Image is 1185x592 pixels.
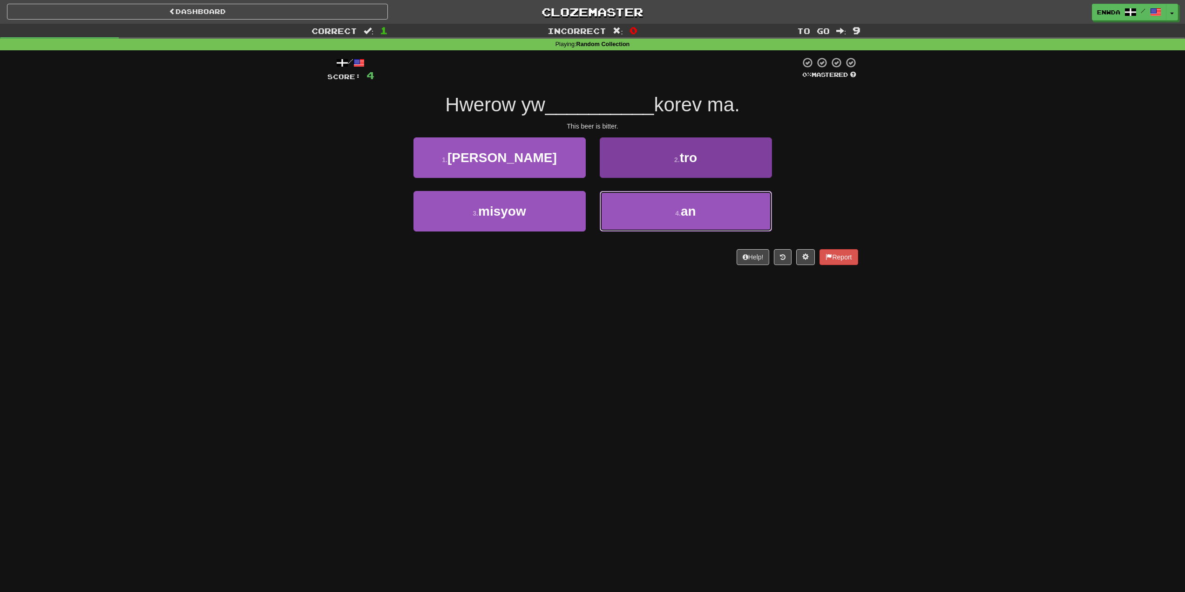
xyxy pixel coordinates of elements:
[654,94,739,116] span: korev ma.
[442,156,447,163] small: 1 .
[613,27,623,35] span: :
[675,210,681,217] small: 4 .
[1092,4,1166,20] a: enwda /
[327,122,858,131] div: This beer is bitter.
[600,137,772,178] button: 2.tro
[630,25,637,36] span: 0
[1141,7,1145,14] span: /
[674,156,680,163] small: 2 .
[797,26,830,35] span: To go
[445,94,545,116] span: Hwerow yw
[7,4,388,20] a: Dashboard
[545,94,654,116] span: __________
[447,150,557,165] span: [PERSON_NAME]
[311,26,357,35] span: Correct
[327,73,361,81] span: Score:
[853,25,860,36] span: 9
[1097,8,1120,16] span: enwda
[681,204,696,218] span: an
[800,71,858,79] div: Mastered
[327,57,374,68] div: /
[366,69,374,81] span: 4
[380,25,388,36] span: 1
[548,26,606,35] span: Incorrect
[802,71,812,78] span: 0 %
[413,191,586,231] button: 3.misyow
[402,4,783,20] a: Clozemaster
[364,27,374,35] span: :
[774,249,792,265] button: Round history (alt+y)
[478,204,526,218] span: misyow
[576,41,630,48] strong: Random Collection
[680,150,697,165] span: tro
[737,249,770,265] button: Help!
[600,191,772,231] button: 4.an
[413,137,586,178] button: 1.[PERSON_NAME]
[819,249,858,265] button: Report
[473,210,478,217] small: 3 .
[836,27,846,35] span: :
